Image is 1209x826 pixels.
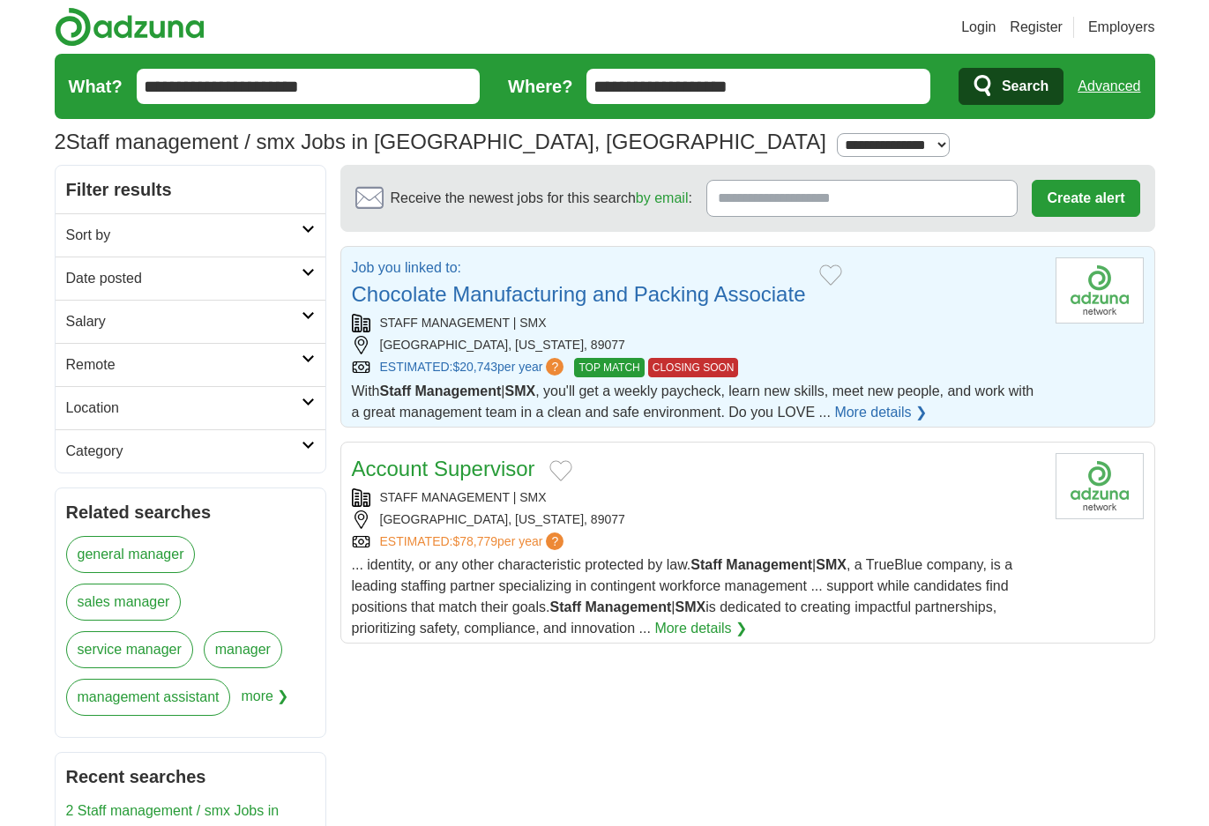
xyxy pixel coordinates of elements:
[1032,180,1139,217] button: Create alert
[241,679,288,726] span: more ❯
[415,383,502,398] strong: Management
[550,599,582,614] strong: Staff
[352,557,1013,636] span: ... identity, or any other characteristic protected by law. | , a TrueBlue company, is a leading ...
[352,257,806,279] p: Job you linked to:
[380,358,568,377] a: ESTIMATED:$20,743per year?
[66,631,193,668] a: service manager
[66,499,315,525] h2: Related searches
[574,358,644,377] span: TOP MATCH
[55,126,66,158] span: 2
[452,360,497,374] span: $20,743
[352,336,1041,354] div: [GEOGRAPHIC_DATA], [US_STATE], 89077
[69,73,123,100] label: What?
[56,300,325,343] a: Salary
[1088,17,1155,38] a: Employers
[546,358,563,376] span: ?
[56,343,325,386] a: Remote
[959,68,1063,105] button: Search
[648,358,739,377] span: CLOSING SOON
[352,314,1041,332] div: STAFF MANAGEMENT | SMX
[726,557,812,572] strong: Management
[55,130,826,153] h1: Staff management / smx Jobs in [GEOGRAPHIC_DATA], [GEOGRAPHIC_DATA]
[56,213,325,257] a: Sort by
[675,599,705,614] strong: SMX
[352,488,1041,507] div: STAFF MANAGEMENT | SMX
[66,536,196,573] a: general manager
[56,166,325,213] h2: Filter results
[1056,453,1144,519] img: Company logo
[66,441,302,462] h2: Category
[56,386,325,429] a: Location
[66,311,302,332] h2: Salary
[380,532,568,551] a: ESTIMATED:$78,779per year?
[1056,257,1144,324] img: Company logo
[586,599,672,614] strong: Management
[391,188,692,209] span: Receive the newest jobs for this search :
[380,383,412,398] strong: Staff
[66,354,302,376] h2: Remote
[66,398,302,419] h2: Location
[961,17,996,38] a: Login
[352,457,535,480] a: Account Supervisor
[834,402,927,423] a: More details ❯
[690,557,722,572] strong: Staff
[546,532,563,550] span: ?
[352,510,1041,529] div: [GEOGRAPHIC_DATA], [US_STATE], 89077
[352,282,806,306] a: Chocolate Manufacturing and Packing Associate
[66,584,182,621] a: sales manager
[549,460,572,481] button: Add to favorite jobs
[636,190,689,205] a: by email
[56,257,325,300] a: Date posted
[56,429,325,473] a: Category
[1002,69,1049,104] span: Search
[1078,69,1140,104] a: Advanced
[66,225,302,246] h2: Sort by
[819,264,842,286] button: Add to favorite jobs
[1010,17,1063,38] a: Register
[55,7,205,47] img: Adzuna logo
[452,534,497,548] span: $78,779
[816,557,847,572] strong: SMX
[352,383,1034,420] span: With | , you'll get a weekly paycheck, learn new skills, meet new people, and work with a great m...
[654,618,747,639] a: More details ❯
[504,383,535,398] strong: SMX
[66,679,231,716] a: management assistant
[66,268,302,289] h2: Date posted
[204,631,282,668] a: manager
[66,763,315,790] h2: Recent searches
[508,73,572,100] label: Where?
